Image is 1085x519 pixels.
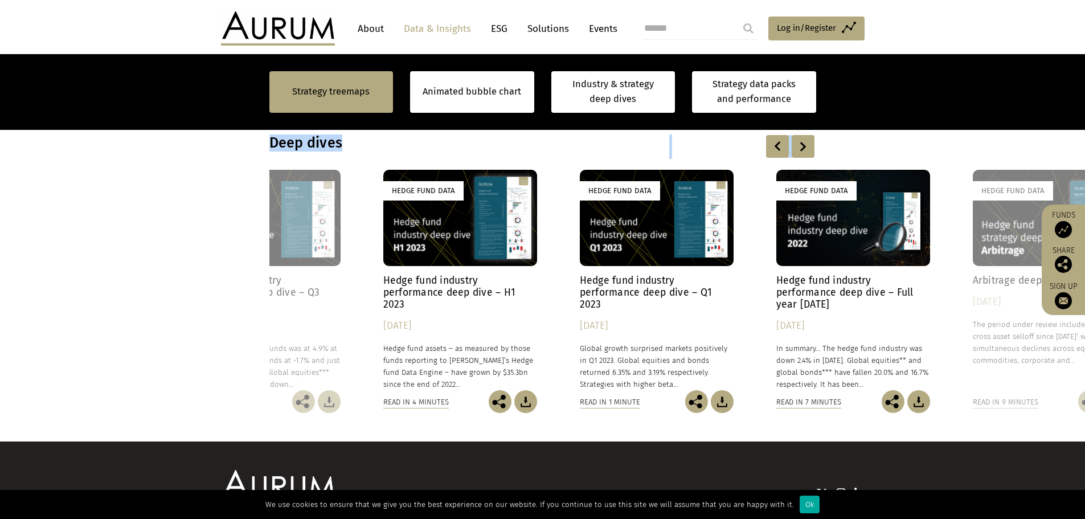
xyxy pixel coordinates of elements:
[685,390,708,413] img: Share this post
[854,488,865,499] img: Linkedin icon
[1047,210,1079,238] a: Funds
[292,84,370,99] a: Strategy treemaps
[580,275,734,310] h4: Hedge fund industry performance deep dive – Q1 2023
[551,71,675,113] a: Industry & strategy deep dives
[485,18,513,39] a: ESG
[836,488,846,499] img: Instagram icon
[1047,247,1079,273] div: Share
[816,488,828,499] img: Twitter icon
[580,181,660,200] div: Hedge Fund Data
[692,71,816,113] a: Strategy data packs and performance
[423,84,521,99] a: Animated bubble chart
[383,396,449,408] div: Read in 4 minutes
[398,18,477,39] a: Data & Insights
[768,17,865,40] a: Log in/Register
[221,11,335,46] img: Aurum
[352,18,390,39] a: About
[776,275,930,310] h4: Hedge fund industry performance deep dive – Full year [DATE]
[973,181,1053,200] div: Hedge Fund Data
[1055,221,1072,238] img: Access Funds
[383,181,464,200] div: Hedge Fund Data
[1047,281,1079,309] a: Sign up
[318,390,341,413] img: Download Article
[776,318,930,334] div: [DATE]
[221,470,335,504] img: Aurum Logo
[907,390,930,413] img: Download Article
[580,396,640,408] div: Read in 1 minute
[383,318,537,334] div: [DATE]
[580,170,734,390] a: Hedge Fund Data Hedge fund industry performance deep dive – Q1 2023 [DATE] Global growth surprise...
[292,390,315,413] img: Share this post
[580,318,734,334] div: [DATE]
[776,396,841,408] div: Read in 7 minutes
[1055,256,1072,273] img: Share this post
[776,170,930,390] a: Hedge Fund Data Hedge fund industry performance deep dive – Full year [DATE] [DATE] In summary… T...
[522,18,575,39] a: Solutions
[514,390,537,413] img: Download Article
[489,390,511,413] img: Share this post
[383,342,537,391] p: Hedge fund assets – as measured by those funds reporting to [PERSON_NAME]’s Hedge fund Data Engin...
[882,390,904,413] img: Share this post
[777,21,836,35] span: Log in/Register
[383,275,537,310] h4: Hedge fund industry performance deep dive – H1 2023
[776,181,857,200] div: Hedge Fund Data
[737,17,760,40] input: Submit
[711,390,734,413] img: Download Article
[973,396,1038,408] div: Read in 9 minutes
[583,18,617,39] a: Events
[800,496,820,513] div: Ok
[269,134,669,152] h3: Deep dives
[776,342,930,391] p: In summary… The hedge fund industry was down 2.4% in [DATE]. Global equities** and global bonds**...
[1055,292,1072,309] img: Sign up to our newsletter
[383,170,537,390] a: Hedge Fund Data Hedge fund industry performance deep dive – H1 2023 [DATE] Hedge fund assets – as...
[580,342,734,391] p: Global growth surprised markets positively in Q1 2023. Global equities and bonds returned 6.35% a...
